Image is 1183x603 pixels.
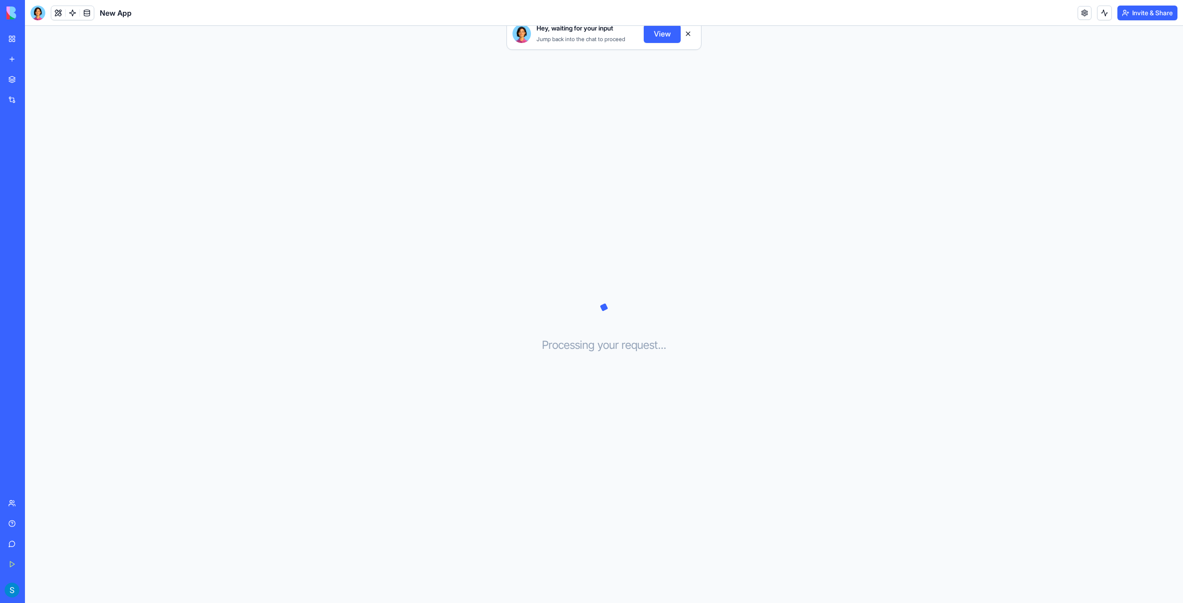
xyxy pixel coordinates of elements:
[661,338,664,353] span: .
[664,338,666,353] span: .
[644,24,681,43] button: View
[537,36,625,43] span: Jump back into the chat to proceed
[6,6,64,19] img: logo
[5,583,19,597] img: ACg8ocIJ4Ck4hVZynRG5ifQXcFqUpEG2NPPhbJfXe0fA0w8zRfpKBw=s96-c
[537,24,613,33] span: Hey, waiting for your input
[512,24,531,43] img: Ella_00000_wcx2te.png
[100,7,132,18] span: New App
[1117,6,1177,20] button: Invite & Share
[542,338,666,353] h3: Processing your request
[658,338,661,353] span: .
